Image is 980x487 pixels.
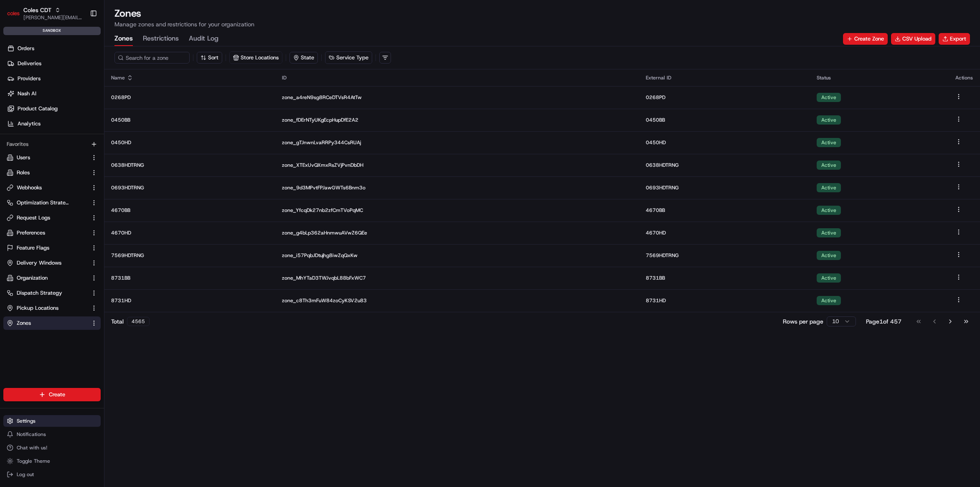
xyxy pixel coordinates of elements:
[3,196,101,209] button: Optimization Strategy
[8,8,25,25] img: Nash
[142,82,152,92] button: Start new chat
[3,42,104,55] a: Orders
[111,229,269,236] p: 4670HD
[3,181,101,194] button: Webhooks
[111,275,269,281] p: 8731BB
[3,241,101,255] button: Feature Flags
[17,304,58,312] span: Pickup Locations
[3,271,101,285] button: Organization
[817,228,841,237] div: Active
[3,286,101,300] button: Dispatch Strategy
[646,184,803,191] p: 0693HDTRNG
[325,52,372,64] button: Service Type
[3,316,101,330] button: Zones
[282,162,632,168] p: zone_XTExUvQXmxRsZVjPvnDbDH
[646,117,803,123] p: 0450BB
[111,94,269,101] p: 0268PD
[282,139,632,146] p: zone_gTJnwnLvaRRPy344CsRUAj
[282,94,632,101] p: zone_a4reN9sg8RCeDTVsR4AtTw
[17,418,36,424] span: Settings
[111,139,269,146] p: 0450HD
[114,7,970,20] h1: Zones
[646,275,803,281] p: 8731BB
[7,304,87,312] a: Pickup Locations
[3,151,101,164] button: Users
[18,90,36,97] span: Nash AI
[282,117,632,123] p: zone_fDErNTyUKgEcpHupDfE2A2
[49,391,65,398] span: Create
[3,27,101,35] div: sandbox
[8,122,15,129] div: 📗
[23,6,51,14] button: Coles CDT
[891,33,935,45] button: CSV Upload
[8,80,23,95] img: 1736555255976-a54dd68f-1ca7-489b-9aae-adbdc363a1c4
[866,317,901,326] div: Page 1 of 457
[817,206,841,215] div: Active
[229,51,282,64] button: Store Locations
[646,94,803,101] p: 0268PD
[3,138,101,151] div: Favorites
[114,52,190,64] input: Search for a zone
[817,74,942,81] div: Status
[282,297,632,304] p: zone_c8Th3mFuW84zoCyKSV2u83
[111,297,269,304] p: 8731HD
[7,319,87,327] a: Zones
[817,138,841,147] div: Active
[843,33,888,45] button: Create Zone
[17,229,45,237] span: Preferences
[3,415,101,427] button: Settings
[79,121,134,130] span: API Documentation
[111,252,269,259] p: 7569HDTRNG
[17,319,31,327] span: Zones
[17,169,30,176] span: Roles
[3,469,101,480] button: Log out
[3,226,101,240] button: Preferences
[8,33,152,47] p: Welcome 👋
[230,52,282,64] button: Store Locations
[22,54,138,63] input: Clear
[817,93,841,102] div: Active
[282,275,632,281] p: zone_MhYTaD3TWJvqbL88bFxWC7
[83,142,101,148] span: Pylon
[7,214,87,222] a: Request Logs
[3,388,101,401] button: Create
[7,169,87,176] a: Roles
[3,87,104,100] a: Nash AI
[817,183,841,192] div: Active
[127,317,150,326] div: 4565
[28,88,106,95] div: We're available if you need us!
[17,214,50,222] span: Request Logs
[7,274,87,282] a: Organization
[3,166,101,179] button: Roles
[7,154,87,161] a: Users
[17,289,62,297] span: Dispatch Strategy
[3,102,104,115] a: Product Catalog
[197,52,222,64] button: Sort
[17,199,69,207] span: Optimization Strategy
[7,244,87,252] a: Feature Flags
[646,207,803,214] p: 4670BB
[3,442,101,454] button: Chat with us!
[646,162,803,168] p: 0638HDTRNG
[17,431,46,438] span: Notifications
[282,74,632,81] div: ID
[3,256,101,270] button: Delivery Windows
[5,118,67,133] a: 📗Knowledge Base
[646,252,803,259] p: 7569HDTRNG
[7,259,87,267] a: Delivery Windows
[18,75,41,82] span: Providers
[17,184,42,191] span: Webhooks
[3,3,86,23] button: Coles CDTColes CDT[PERSON_NAME][EMAIL_ADDRESS][DOMAIN_NAME]
[646,297,803,304] p: 8731HD
[3,72,104,85] a: Providers
[18,60,41,67] span: Deliveries
[18,45,34,52] span: Orders
[282,229,632,236] p: zone_g4bLp362aHnmwuAVwZ6QEe
[282,207,632,214] p: zone_YfcqDk27nb2zfCmTVoPqMC
[111,207,269,214] p: 4670BB
[17,458,50,464] span: Toggle Theme
[3,428,101,440] button: Notifications
[17,259,61,267] span: Delivery Windows
[23,14,83,21] span: [PERSON_NAME][EMAIL_ADDRESS][DOMAIN_NAME]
